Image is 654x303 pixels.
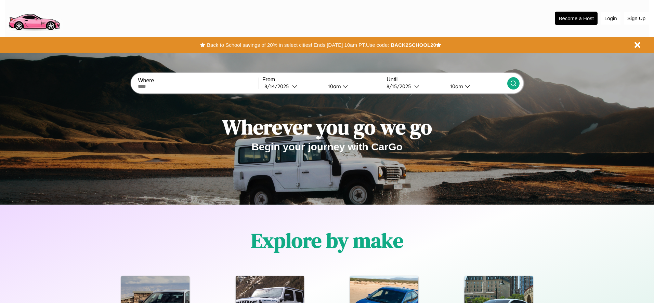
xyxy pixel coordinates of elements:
h1: Explore by make [251,226,403,254]
div: 10am [325,83,343,89]
button: Sign Up [624,12,649,25]
button: Back to School savings of 20% in select cities! Ends [DATE] 10am PT.Use code: [205,40,391,50]
button: Become a Host [555,12,598,25]
label: From [262,77,383,83]
div: 8 / 14 / 2025 [264,83,292,89]
button: 10am [445,83,507,90]
img: logo [5,3,63,32]
button: Login [601,12,620,25]
b: BACK2SCHOOL20 [391,42,436,48]
button: 8/14/2025 [262,83,323,90]
label: Where [138,78,258,84]
button: 10am [323,83,383,90]
label: Until [387,77,507,83]
div: 10am [447,83,465,89]
div: 8 / 15 / 2025 [387,83,414,89]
